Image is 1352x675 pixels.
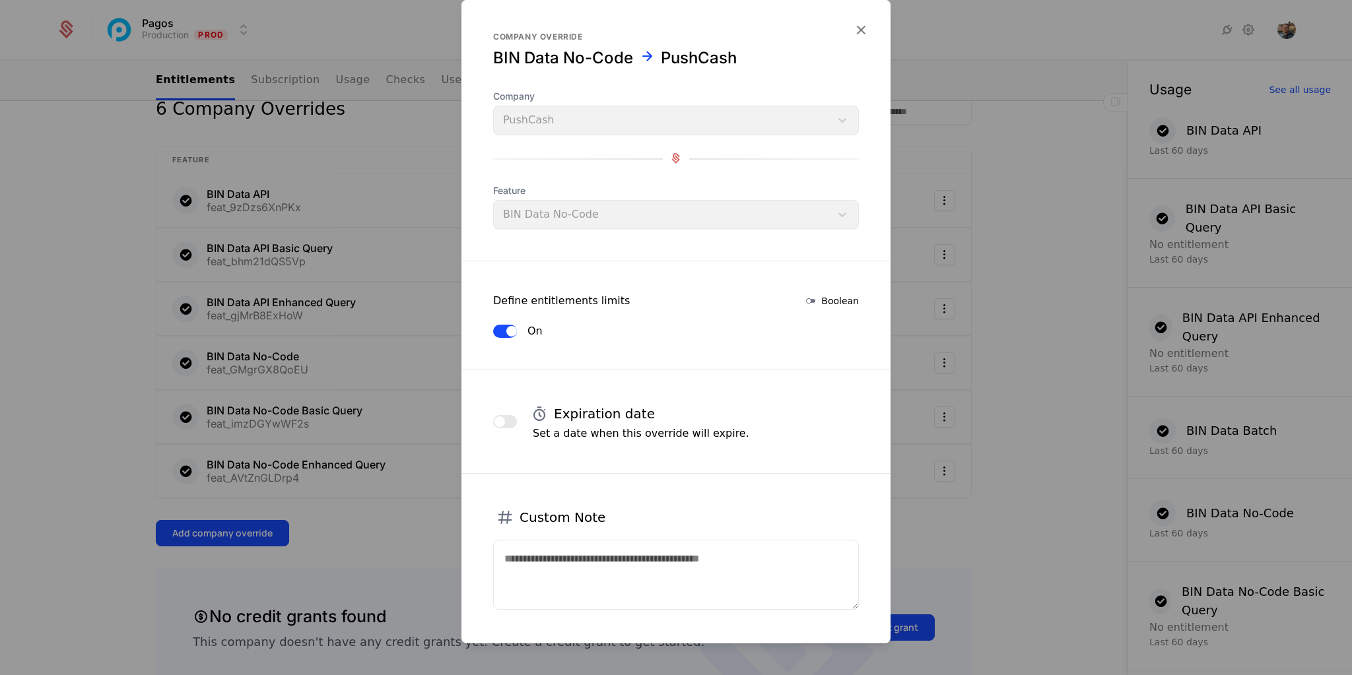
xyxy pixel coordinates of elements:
span: Company [493,89,859,102]
div: PushCash [661,47,737,68]
div: Company override [493,31,859,42]
div: BIN Data No-Code [493,47,633,68]
h4: Custom Note [520,507,605,526]
label: On [527,324,543,337]
span: Boolean [821,294,859,307]
div: Define entitlements limits [493,292,630,308]
h4: Expiration date [554,404,655,422]
p: Set a date when this override will expire. [533,425,749,441]
span: Feature [493,183,859,197]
